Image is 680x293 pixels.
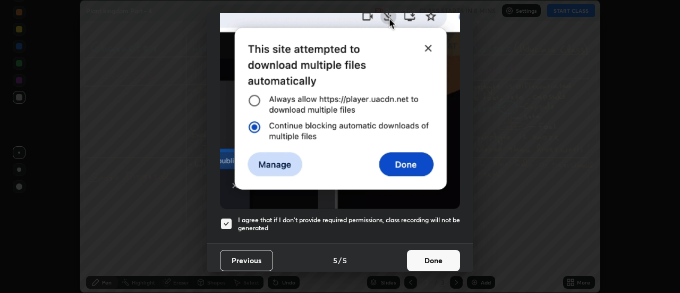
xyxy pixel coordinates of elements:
button: Previous [220,250,273,271]
h5: I agree that if I don't provide required permissions, class recording will not be generated [238,216,460,232]
h4: 5 [343,255,347,266]
h4: / [338,255,342,266]
button: Done [407,250,460,271]
h4: 5 [333,255,337,266]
